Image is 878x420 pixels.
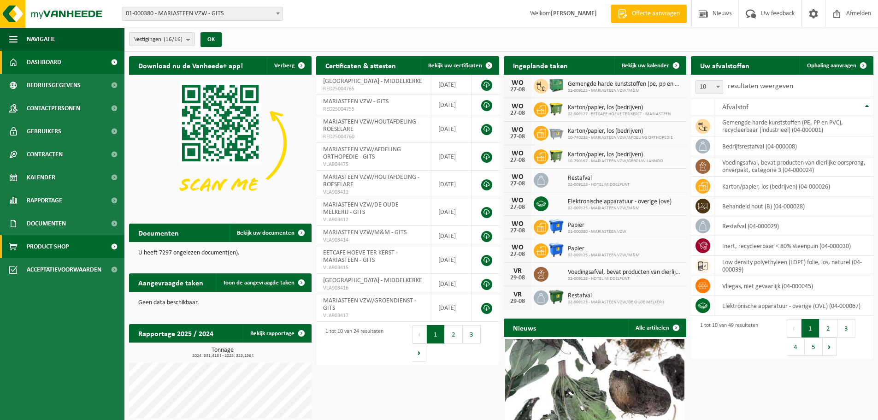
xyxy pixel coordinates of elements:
[274,63,295,69] span: Verberg
[431,171,471,198] td: [DATE]
[801,319,819,337] button: 1
[134,354,312,358] span: 2024: 531,418 t - 2025: 323,156 t
[722,104,748,111] span: Afvalstof
[323,277,422,284] span: [GEOGRAPHIC_DATA] - MIDDELKERKE
[129,324,223,342] h2: Rapportage 2025 / 2024
[508,220,527,228] div: WO
[431,75,471,95] td: [DATE]
[323,133,424,141] span: RED25004760
[715,236,873,256] td: inert, recycleerbaar < 80% steenpuin (04-000030)
[223,280,295,286] span: Toon de aangevraagde taken
[431,95,471,115] td: [DATE]
[323,161,424,168] span: VLA904475
[504,56,577,74] h2: Ingeplande taken
[321,324,383,363] div: 1 tot 10 van 24 resultaten
[323,216,424,224] span: VLA903412
[548,77,564,93] img: PB-HB-1400-HPE-GN-01
[431,226,471,246] td: [DATE]
[27,258,101,281] span: Acceptatievoorwaarden
[129,32,195,46] button: Vestigingen(16/16)
[200,32,222,47] button: OK
[630,9,682,18] span: Offerte aanvragen
[568,276,682,282] span: 02-009128 - HOTEL MIDDELPUNT
[129,273,212,291] h2: Aangevraagde taken
[508,275,527,281] div: 29-08
[568,245,640,253] span: Papier
[568,198,672,206] span: Elektronische apparatuur - overige (ove)
[323,189,424,196] span: VLA903411
[548,219,564,234] img: WB-1100-HPE-BE-01
[412,325,427,343] button: Previous
[548,148,564,164] img: WB-1100-HPE-GN-50
[27,74,81,97] span: Bedrijfsgegevens
[323,118,419,133] span: MARIASTEEN VZW/HOUTAFDELING - ROESELARE
[568,175,630,182] span: Restafval
[837,319,855,337] button: 3
[27,235,69,258] span: Product Shop
[696,81,723,94] span: 10
[787,337,805,356] button: 4
[134,33,183,47] span: Vestigingen
[508,126,527,134] div: WO
[548,289,564,305] img: WB-1100-HPE-GN-01
[129,56,252,74] h2: Download nu de Vanheede+ app!
[27,97,80,120] span: Contactpersonen
[568,81,682,88] span: Gemengde harde kunststoffen (pe, pp en pvc), recycleerbaar (industrieel)
[316,56,405,74] h2: Certificaten & attesten
[323,201,399,216] span: MARIASTEEN VZW/DE OUDE MELKERIJ - GITS
[568,112,671,117] span: 02-009127 - EETCAFE HOEVE TER KERST - MARIASTEEN
[237,230,295,236] span: Bekijk uw documenten
[508,244,527,251] div: WO
[715,296,873,316] td: elektronische apparatuur - overige (OVE) (04-000067)
[715,216,873,236] td: restafval (04-000029)
[568,292,664,300] span: Restafval
[715,116,873,136] td: gemengde harde kunststoffen (PE, PP en PVC), recycleerbaar (industrieel) (04-000001)
[508,150,527,157] div: WO
[787,319,801,337] button: Previous
[323,264,424,272] span: VLA903415
[27,212,66,235] span: Documenten
[445,325,463,343] button: 2
[508,110,527,117] div: 27-08
[508,87,527,93] div: 27-08
[122,7,283,20] span: 01-000380 - MARIASTEEN VZW - GITS
[508,181,527,187] div: 27-08
[431,115,471,143] td: [DATE]
[431,246,471,274] td: [DATE]
[216,273,311,292] a: Toon de aangevraagde taken
[27,28,55,51] span: Navigatie
[504,319,545,337] h2: Nieuws
[508,267,527,275] div: VR
[611,5,687,23] a: Offerte aanvragen
[551,10,597,17] strong: [PERSON_NAME]
[323,249,398,264] span: EETCAFE HOEVE TER KERST - MARIASTEEN - GITS
[568,269,682,276] span: Voedingsafval, bevat producten van dierlijke oorsprong, onverpakt, categorie 3
[508,173,527,181] div: WO
[431,274,471,294] td: [DATE]
[27,120,61,143] span: Gebruikers
[431,198,471,226] td: [DATE]
[323,85,424,93] span: RED25004765
[622,63,669,69] span: Bekijk uw kalender
[568,253,640,258] span: 02-009125 - MARIASTEEN VZW/M&M
[548,242,564,258] img: WB-1100-HPE-BE-01
[568,222,626,229] span: Papier
[508,291,527,298] div: VR
[508,298,527,305] div: 29-08
[568,135,673,141] span: 10-740238 - MARIASTEEN VZW/AFDELING ORTHOPEDIE
[164,36,183,42] count: (16/16)
[805,337,823,356] button: 5
[230,224,311,242] a: Bekijk uw documenten
[508,204,527,211] div: 27-08
[412,343,426,362] button: Next
[323,174,419,188] span: MARIASTEEN VZW/HOUTAFDELING - ROESELARE
[568,182,630,188] span: 02-009128 - HOTEL MIDDELPUNT
[27,143,63,166] span: Contracten
[548,124,564,140] img: WB-2500-GAL-GY-01
[428,63,482,69] span: Bekijk uw certificaten
[323,98,389,105] span: MARIASTEEN VZW - GITS
[27,51,61,74] span: Dashboard
[134,347,312,358] h3: Tonnage
[568,229,626,235] span: 01-000380 - MARIASTEEN VZW
[548,101,564,117] img: WB-1100-HPE-GN-50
